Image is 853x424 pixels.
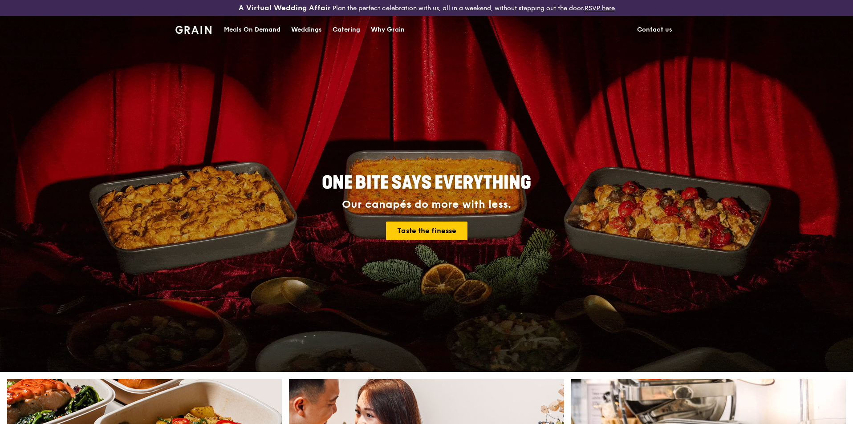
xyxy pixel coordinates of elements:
div: Weddings [291,16,322,43]
img: Grain [175,26,211,34]
a: RSVP here [585,4,615,12]
div: Our canapés do more with less. [266,198,587,211]
a: Contact us [632,16,678,43]
div: Catering [333,16,360,43]
div: Plan the perfect celebration with us, all in a weekend, without stepping out the door. [170,4,683,12]
a: Taste the finesse [386,222,467,240]
a: Catering [327,16,366,43]
div: Why Grain [371,16,405,43]
div: Meals On Demand [224,16,280,43]
a: Weddings [286,16,327,43]
span: ONE BITE SAYS EVERYTHING [322,172,531,194]
a: Why Grain [366,16,410,43]
a: GrainGrain [175,16,211,42]
h3: A Virtual Wedding Affair [239,4,331,12]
